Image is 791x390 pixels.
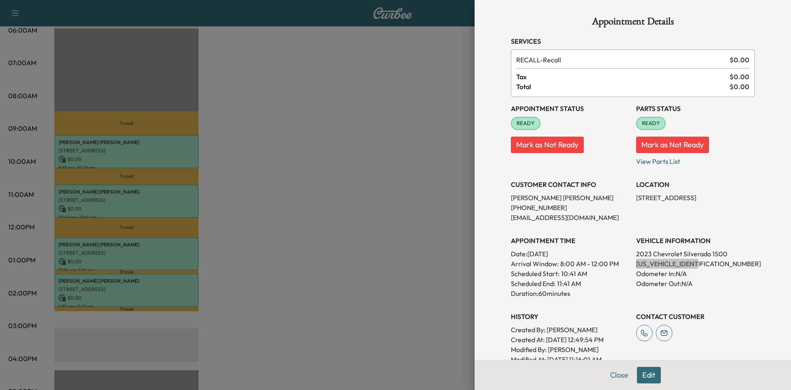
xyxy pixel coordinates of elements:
[511,180,630,189] h3: CUSTOMER CONTACT INFO
[511,355,630,364] p: Modified At : [DATE] 11:16:01 AM
[636,269,755,279] p: Odometer In: N/A
[511,236,630,246] h3: APPOINTMENT TIME
[511,345,630,355] p: Modified By : [PERSON_NAME]
[636,153,755,166] p: View Parts List
[512,119,540,128] span: READY
[636,104,755,113] h3: Parts Status
[730,82,749,92] span: $ 0.00
[516,72,730,82] span: Tax
[511,249,630,259] p: Date: [DATE]
[637,119,665,128] span: READY
[511,335,630,345] p: Created At : [DATE] 12:49:54 PM
[636,312,755,321] h3: CONTACT CUSTOMER
[636,193,755,203] p: [STREET_ADDRESS]
[636,279,755,288] p: Odometer Out: N/A
[730,72,749,82] span: $ 0.00
[511,203,630,213] p: [PHONE_NUMBER]
[637,367,661,383] button: Edit
[605,367,634,383] button: Close
[511,288,630,298] p: Duration: 60 minutes
[511,279,555,288] p: Scheduled End:
[511,104,630,113] h3: Appointment Status
[636,249,755,259] p: 2023 Chevrolet Silverado 1500
[516,55,726,65] span: Recall
[516,82,730,92] span: Total
[511,325,630,335] p: Created By : [PERSON_NAME]
[636,137,709,153] button: Mark as Not Ready
[636,236,755,246] h3: VEHICLE INFORMATION
[561,269,587,279] p: 10:41 AM
[511,193,630,203] p: [PERSON_NAME] [PERSON_NAME]
[560,259,619,269] span: 8:00 AM - 12:00 PM
[730,55,749,65] span: $ 0.00
[511,137,584,153] button: Mark as Not Ready
[636,180,755,189] h3: LOCATION
[511,312,630,321] h3: History
[511,17,755,30] h1: Appointment Details
[511,213,630,222] p: [EMAIL_ADDRESS][DOMAIN_NAME]
[636,259,755,269] p: [US_VEHICLE_IDENTIFICATION_NUMBER]
[511,36,755,46] h3: Services
[557,279,581,288] p: 11:41 AM
[511,269,559,279] p: Scheduled Start:
[511,259,630,269] p: Arrival Window:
